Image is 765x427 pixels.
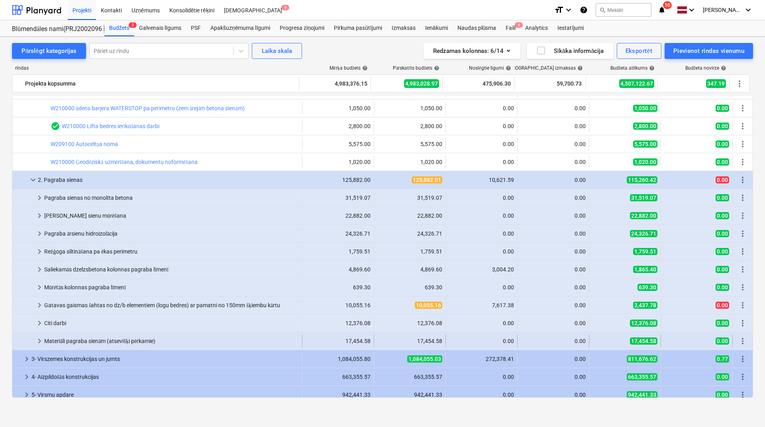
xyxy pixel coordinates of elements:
[630,320,657,327] span: 12,376.08
[206,20,275,36] a: Apakšuzņēmuma līgumi
[449,284,514,291] div: 0.00
[706,79,726,88] span: 347.19
[504,65,583,71] div: [DEMOGRAPHIC_DATA] izmaksas
[685,65,726,71] div: Budžeta novirze
[599,7,606,13] span: search
[596,3,651,17] button: Meklēt
[129,22,137,28] span: 2
[716,176,729,183] span: 0.00
[716,284,729,291] span: 0.00
[449,213,514,219] div: 0.00
[412,176,442,183] span: 125,882.01
[35,283,44,292] span: keyboard_arrow_right
[630,230,657,237] span: 24,326.71
[449,338,514,344] div: 0.00
[35,247,44,256] span: keyboard_arrow_right
[12,65,300,71] div: rindas
[377,213,442,219] div: 22,882.00
[576,65,583,71] span: help
[275,20,329,36] a: Progresa ziņojumi
[554,5,564,15] i: format_size
[633,266,657,273] span: 1,865.40
[306,195,371,201] div: 31,519.07
[306,266,371,273] div: 4,869.60
[393,65,439,71] div: Pārskatīts budžets
[449,195,514,201] div: 0.00
[716,391,729,398] span: 0.00
[627,355,657,363] span: 811,676.62
[28,175,38,185] span: keyboard_arrow_down
[134,20,186,36] a: Galvenais līgums
[44,191,299,204] div: Pagraba sienas no monolīta betona
[252,43,302,59] button: Laika skala
[44,335,299,347] div: Materiāli pagraba sienām (atsevišķi pērkamie)
[716,302,729,309] span: 0.00
[420,20,453,36] a: Ienākumi
[306,141,371,147] div: 5,575.00
[387,20,420,36] div: Izmaksas
[738,229,747,238] span: Vairāk darbību
[306,302,371,308] div: 10,055.16
[306,177,371,183] div: 125,882.00
[415,302,442,309] span: 10,055.16
[469,65,511,71] div: Noslēgtie līgumi
[35,265,44,274] span: keyboard_arrow_right
[703,7,743,13] span: [PERSON_NAME]
[716,248,729,255] span: 0.00
[51,141,118,147] a: W209100 Autoceltņa noma
[719,65,726,71] span: help
[633,140,657,148] span: 5,575.00
[521,213,586,219] div: 0.00
[738,372,747,382] span: Vairāk darbību
[12,25,95,33] div: Blūmendāles nami(PRJ2002096 Prūšu 3 kārta) - 2601984
[716,123,729,130] span: 0.00
[738,247,747,256] span: Vairāk darbību
[377,266,442,273] div: 4,869.60
[630,212,657,219] span: 22,882.00
[716,212,729,219] span: 0.00
[716,140,729,148] span: 0.00
[630,337,657,345] span: 17,454.58
[515,22,523,28] span: 6
[738,193,747,203] span: Vairāk darbību
[716,320,729,327] span: 0.00
[25,77,296,90] div: Projekta kopsumma
[306,356,371,362] div: 1,084,055.80
[104,20,134,36] div: Budžets
[627,391,657,398] span: 942,441.33
[527,43,614,59] button: Sīkāka informācija
[449,374,514,380] div: 0.00
[44,227,299,240] div: Pagraba ārsienu hidroizolācija
[658,5,666,15] i: notifications
[521,338,586,344] div: 0.00
[738,283,747,292] span: Vairāk darbību
[377,248,442,255] div: 1,759.51
[449,159,514,165] div: 0.00
[501,20,520,36] div: Faili
[35,211,44,220] span: keyboard_arrow_right
[633,158,657,166] span: 1,020.00
[377,123,442,129] div: 2,800.00
[22,354,31,364] span: keyboard_arrow_right
[44,317,299,330] div: Citi darbi
[432,65,439,71] span: help
[22,390,31,400] span: keyboard_arrow_right
[306,338,371,344] div: 17,454.58
[716,266,729,273] span: 0.00
[743,5,753,15] i: keyboard_arrow_down
[521,123,586,129] div: 0.00
[521,284,586,291] div: 0.00
[633,123,657,130] span: 2,800.00
[262,46,292,56] div: Laika skala
[449,356,514,362] div: 272,378.41
[716,194,729,201] span: 0.00
[12,43,86,59] button: Pārslēgt kategorijas
[617,43,661,59] button: Eksportēt
[449,105,514,111] div: 0.00
[306,159,371,165] div: 1,020.00
[610,65,655,71] div: Budžeta atlikums
[630,194,657,201] span: 31,519.07
[361,65,368,71] span: help
[521,266,586,273] div: 0.00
